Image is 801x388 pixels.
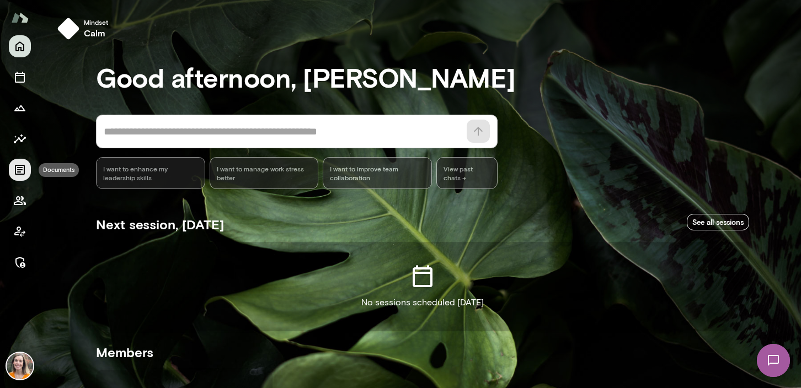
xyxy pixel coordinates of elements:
[96,343,749,361] h5: Members
[96,157,205,189] div: I want to enhance my leadership skills
[84,26,108,40] h6: calm
[9,190,31,212] button: Members
[96,215,224,233] h5: Next session, [DATE]
[9,35,31,57] button: Home
[103,164,198,182] span: I want to enhance my leadership skills
[210,157,319,189] div: I want to manage work stress better
[9,251,31,273] button: Manage
[361,296,484,309] p: No sessions scheduled [DATE]
[687,214,749,231] a: See all sessions
[39,163,79,177] div: Documents
[436,157,498,189] span: View past chats ->
[9,159,31,181] button: Documents
[84,18,108,26] span: Mindset
[96,62,749,93] h3: Good afternoon, [PERSON_NAME]
[9,128,31,150] button: Insights
[330,164,425,182] span: I want to improve team collaboration
[11,7,29,28] img: Mento
[7,353,33,379] img: Carrie Kelly
[323,157,432,189] div: I want to improve team collaboration
[9,66,31,88] button: Sessions
[9,220,31,242] button: Client app
[217,164,312,182] span: I want to manage work stress better
[57,18,79,40] img: mindset
[9,97,31,119] button: Growth Plan
[53,13,117,44] button: Mindsetcalm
